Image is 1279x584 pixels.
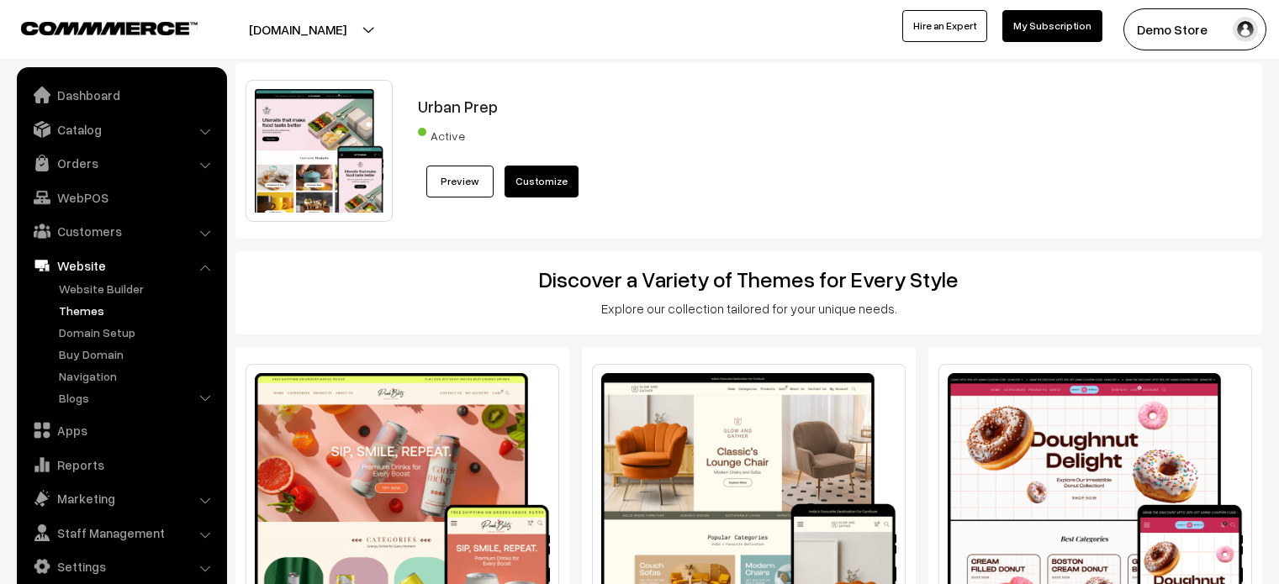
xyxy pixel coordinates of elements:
a: Marketing [21,483,221,513]
a: COMMMERCE [21,17,168,37]
a: Domain Setup [55,324,221,341]
button: [DOMAIN_NAME] [190,8,405,50]
a: Website [21,250,221,281]
button: Demo Store [1123,8,1266,50]
a: Staff Management [21,518,221,548]
img: user [1233,17,1258,42]
a: Customize [505,166,579,197]
a: Customers [21,216,221,246]
img: COMMMERCE [21,22,198,34]
a: Orders [21,148,221,178]
a: Themes [55,302,221,319]
a: Navigation [55,367,221,385]
a: Dashboard [21,80,221,110]
a: Catalog [21,114,221,145]
a: Buy Domain [55,345,221,363]
a: My Subscription [1002,10,1102,42]
a: Hire an Expert [902,10,987,42]
a: Website Builder [55,280,221,297]
h3: Urban Prep [418,97,1166,116]
a: WebPOS [21,182,221,213]
span: Active [418,123,502,145]
a: Blogs [55,389,221,407]
a: Apps [21,415,221,445]
a: Reports [21,450,221,480]
img: Urban Prep [246,80,393,222]
h2: Discover a Variety of Themes for Every Style [247,266,1250,292]
a: Settings [21,551,221,581]
a: Preview [426,166,494,197]
h3: Explore our collection tailored for your unique needs. [247,301,1250,316]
